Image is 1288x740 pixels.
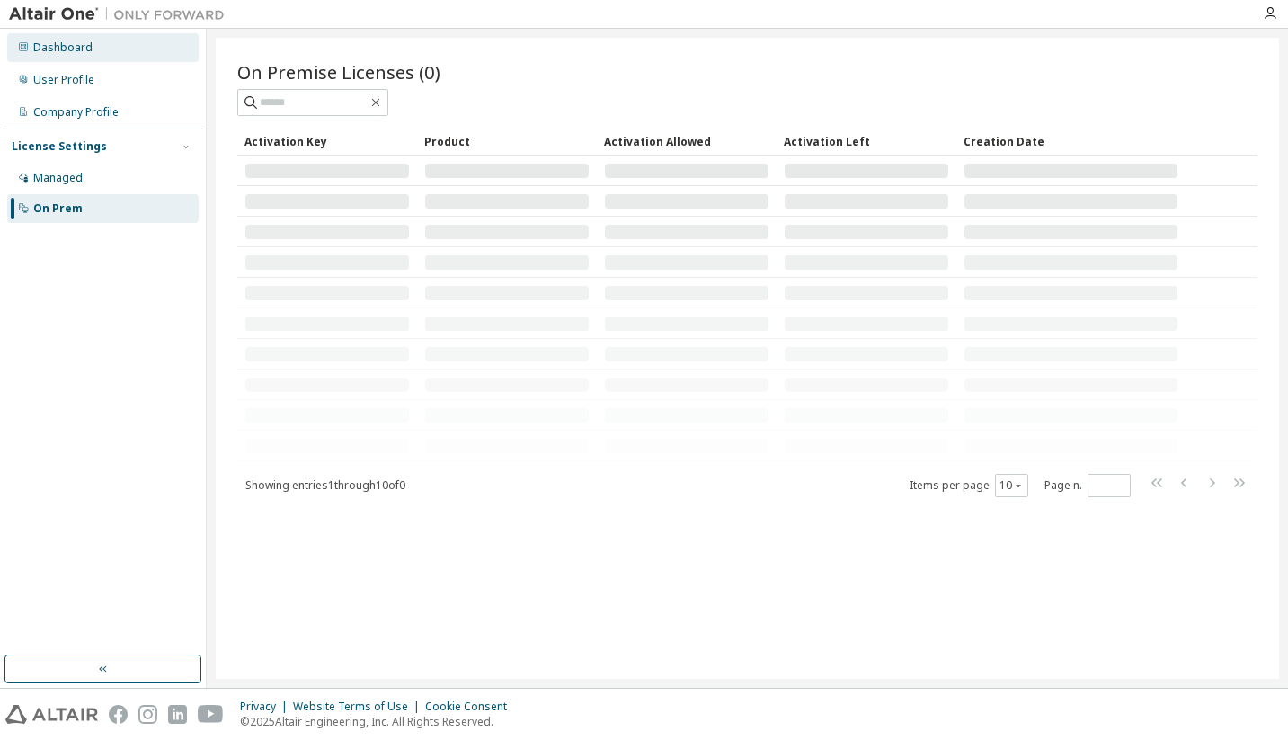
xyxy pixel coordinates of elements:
[1044,474,1131,497] span: Page n.
[244,127,410,156] div: Activation Key
[245,477,405,493] span: Showing entries 1 through 10 of 0
[168,705,187,724] img: linkedin.svg
[293,700,425,714] div: Website Terms of Use
[109,705,128,724] img: facebook.svg
[999,478,1024,493] button: 10
[33,201,83,216] div: On Prem
[425,700,518,714] div: Cookie Consent
[240,714,518,729] p: © 2025 Altair Engineering, Inc. All Rights Reserved.
[5,705,98,724] img: altair_logo.svg
[784,127,949,156] div: Activation Left
[12,139,107,154] div: License Settings
[424,127,590,156] div: Product
[33,171,83,185] div: Managed
[240,700,293,714] div: Privacy
[964,127,1178,156] div: Creation Date
[33,105,119,120] div: Company Profile
[198,705,224,724] img: youtube.svg
[33,73,94,87] div: User Profile
[9,5,234,23] img: Altair One
[33,40,93,55] div: Dashboard
[138,705,157,724] img: instagram.svg
[910,474,1028,497] span: Items per page
[604,127,769,156] div: Activation Allowed
[237,59,440,85] span: On Premise Licenses (0)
